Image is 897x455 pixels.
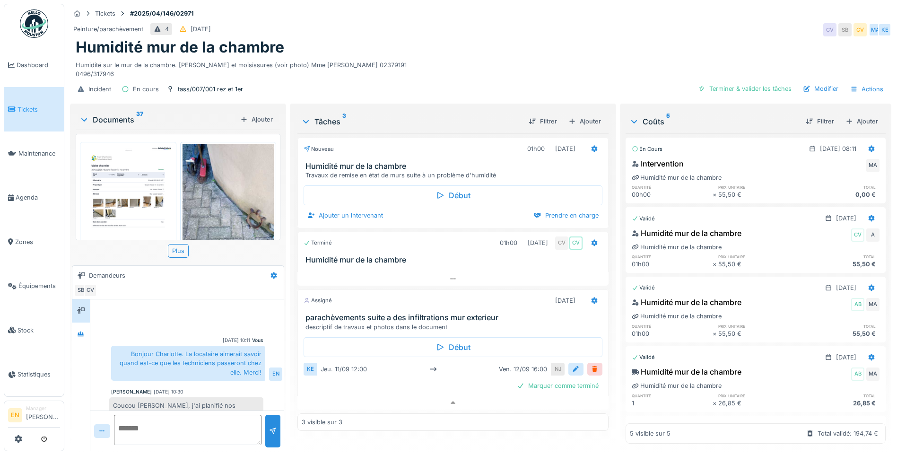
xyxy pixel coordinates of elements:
div: × [713,260,719,269]
div: Ajouter [565,115,605,128]
div: Validé [632,215,655,223]
div: descriptif de travaux et photos dans le document [305,323,604,332]
h6: prix unitaire [718,254,799,260]
div: Humidité mur de la chambre [632,227,741,239]
h6: quantité [632,323,712,329]
div: [DATE] [836,283,856,292]
div: Tâches [301,116,521,127]
div: En cours [632,145,662,153]
div: 55,50 € [718,190,799,199]
div: 26,85 € [799,399,880,408]
div: KE [304,363,317,376]
div: Filtrer [525,115,561,128]
div: Demandeurs [89,271,125,280]
div: MA [866,298,880,311]
h1: Humidité mur de la chambre [76,38,284,56]
span: Équipements [18,281,60,290]
div: CV [851,228,864,242]
div: 1 [632,399,712,408]
div: NJ [551,363,565,376]
div: Actions [846,82,888,96]
div: Humidité mur de la chambre [632,381,722,390]
div: Humidité mur de la chambre [632,312,722,321]
img: Badge_color-CXgf-gQk.svg [20,9,48,38]
div: Humidité mur de la chambre [632,243,722,252]
div: SB [838,23,852,36]
sup: 5 [666,116,670,127]
div: 55,50 € [718,260,799,269]
div: Coûts [629,116,798,127]
div: Humidité mur de la chambre [632,297,741,308]
div: CV [853,23,867,36]
h6: prix unitaire [718,323,799,329]
a: Tickets [4,87,64,131]
div: Ajouter [236,113,277,126]
div: KE [878,23,891,36]
div: [PERSON_NAME] [111,388,152,395]
div: 26,85 € [718,399,799,408]
h6: quantité [632,393,712,399]
div: SB [74,284,87,297]
div: 01h00 [500,238,517,247]
div: tass/007/001 rez et 1er [178,85,243,94]
div: × [713,399,719,408]
div: Humidité mur de la chambre [632,366,741,377]
div: 0,00 € [799,190,880,199]
div: Incident [88,85,111,94]
div: Tickets [95,9,115,18]
div: CV [84,284,97,297]
div: 55,50 € [799,260,880,269]
span: Dashboard [17,61,60,70]
div: 01h00 [527,144,545,153]
div: 5 visible sur 5 [630,429,671,438]
div: EN [269,367,282,381]
div: MA [866,159,880,172]
div: Total validé: 194,74 € [818,429,878,438]
div: Prendre en charge [530,209,602,222]
a: Maintenance [4,131,64,175]
div: Assigné [304,297,332,305]
div: 3 visible sur 3 [302,418,342,427]
span: Maintenance [18,149,60,158]
div: Documents [79,114,236,125]
h6: quantité [632,254,712,260]
h3: parachèvements suite a des infiltrations mur exterieur [305,313,604,322]
h6: total [799,393,880,399]
a: Agenda [4,175,64,219]
div: Manager [26,405,60,412]
div: En cours [133,85,159,94]
div: CV [569,236,583,250]
div: CV [823,23,836,36]
div: 00h00 [632,190,712,199]
div: Plus [168,244,189,258]
div: × [713,329,719,338]
div: 55,50 € [718,329,799,338]
li: EN [8,408,22,422]
sup: 37 [136,114,143,125]
div: Ajouter [842,115,882,128]
a: EN Manager[PERSON_NAME] [8,405,60,428]
div: Humidité sur le mur de la chambre. [PERSON_NAME] et moisissures (voir photo) Mme [PERSON_NAME] 02... [76,57,886,79]
h3: Humidité mur de la chambre [305,255,604,264]
span: Statistiques [17,370,60,379]
div: CV [555,236,568,250]
div: A [866,228,880,242]
div: Vous [252,337,263,344]
h3: Humidité mur de la chambre [305,162,604,171]
div: [DATE] [555,144,575,153]
div: [DATE] 10:21 [820,422,856,431]
div: [DATE] [836,353,856,362]
div: 4 [165,25,169,34]
div: Travaux de remise en état de murs suite à un problème d'humidité [305,171,604,180]
span: Stock [17,326,60,335]
div: jeu. 11/09 12:00 ven. 12/09 16:00 [317,363,551,376]
li: [PERSON_NAME] [26,405,60,425]
span: Agenda [16,193,60,202]
div: Modifier [799,82,842,95]
h6: total [799,254,880,260]
div: Coucou [PERSON_NAME], j'ai planifié nos intervenants, ensuite si tu veux bien communiquer les dat... [109,397,263,432]
div: 55,50 € [799,329,880,338]
a: Zones [4,220,64,264]
sup: 3 [342,116,346,127]
a: Équipements [4,264,64,308]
